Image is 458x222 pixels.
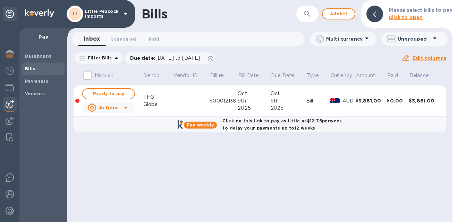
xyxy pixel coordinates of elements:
[144,72,162,79] p: Vendor
[143,93,173,101] div: TFG
[25,9,54,17] img: Logo
[356,72,375,79] p: Amount
[173,72,198,79] p: Vendor ID
[25,66,35,71] b: Bills
[271,90,306,97] div: Oct
[409,72,429,79] p: Balance
[149,35,159,43] span: Paid
[25,79,48,84] b: Payments
[271,105,306,112] div: 2025
[173,72,207,79] span: Vendor ID
[307,72,328,79] span: Type
[73,11,77,16] b: LI
[398,35,431,42] p: Ungrouped
[387,72,398,79] p: Paid
[85,9,120,19] p: Little Peacock Imports
[238,72,268,79] span: Bill Date
[389,15,423,20] b: Click to open
[409,97,440,104] div: $3,861.00
[125,52,215,64] div: Due date:[DATE] to [DATE]
[328,10,349,18] span: Add bill
[387,97,409,104] div: $0.00
[143,101,173,108] div: Global
[342,97,355,105] p: AUD
[306,97,330,105] div: Bill
[3,7,17,21] div: Unpin categories
[25,33,62,40] p: Pay
[356,72,384,79] span: Amount
[330,98,340,103] img: AUD
[6,67,14,75] img: Foreign exchange
[187,122,214,128] b: Pay weekly
[25,91,45,96] b: Vendors
[82,88,135,99] button: Ready to pay
[111,35,136,43] span: Scheduled
[210,72,224,79] p: Bill №
[88,90,129,98] span: Ready to pay
[6,83,14,92] img: Wallets
[95,72,113,79] p: Mark all
[307,72,319,79] p: Type
[271,72,294,79] p: Due Date
[222,118,342,131] b: Click on this link to pay as little as $12.76 per week to delay your payments up to 12 weeks
[389,7,452,13] b: Please select bills to pay
[130,55,204,61] p: Due date :
[99,105,119,110] u: Actions
[155,55,200,61] span: [DATE] to [DATE]
[413,55,446,61] u: Edit columns
[238,72,259,79] p: Bill Date
[238,97,270,105] div: 9th
[271,72,303,79] span: Due Date
[144,72,171,79] span: Vendor
[355,97,387,104] div: $3,861.00
[142,7,167,21] h1: Bills
[210,72,234,79] span: Bill №
[85,55,112,61] p: Filter Bills
[84,34,100,44] span: Inbox
[25,54,51,59] b: Dashboard
[322,8,355,19] button: Addbill
[331,72,352,79] p: Currency
[326,35,363,42] p: Multi currency
[387,72,407,79] span: Paid
[238,90,270,97] div: Oct
[210,97,238,105] div: S00012138
[238,105,270,112] div: 2025
[409,72,438,79] span: Balance
[271,97,306,105] div: 9th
